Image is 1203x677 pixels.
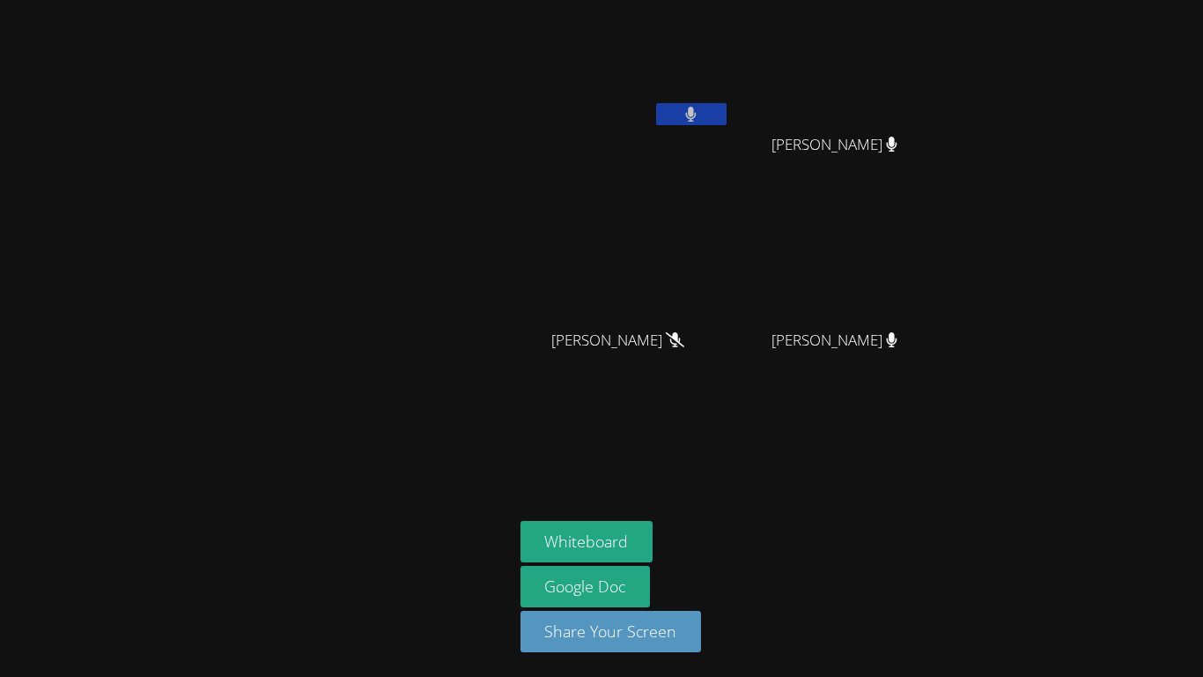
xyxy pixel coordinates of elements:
[771,328,897,353] span: [PERSON_NAME]
[520,566,651,607] a: Google Doc
[520,611,702,652] button: Share Your Screen
[771,132,897,158] span: [PERSON_NAME]
[520,521,653,562] button: Whiteboard
[551,328,684,353] span: [PERSON_NAME]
